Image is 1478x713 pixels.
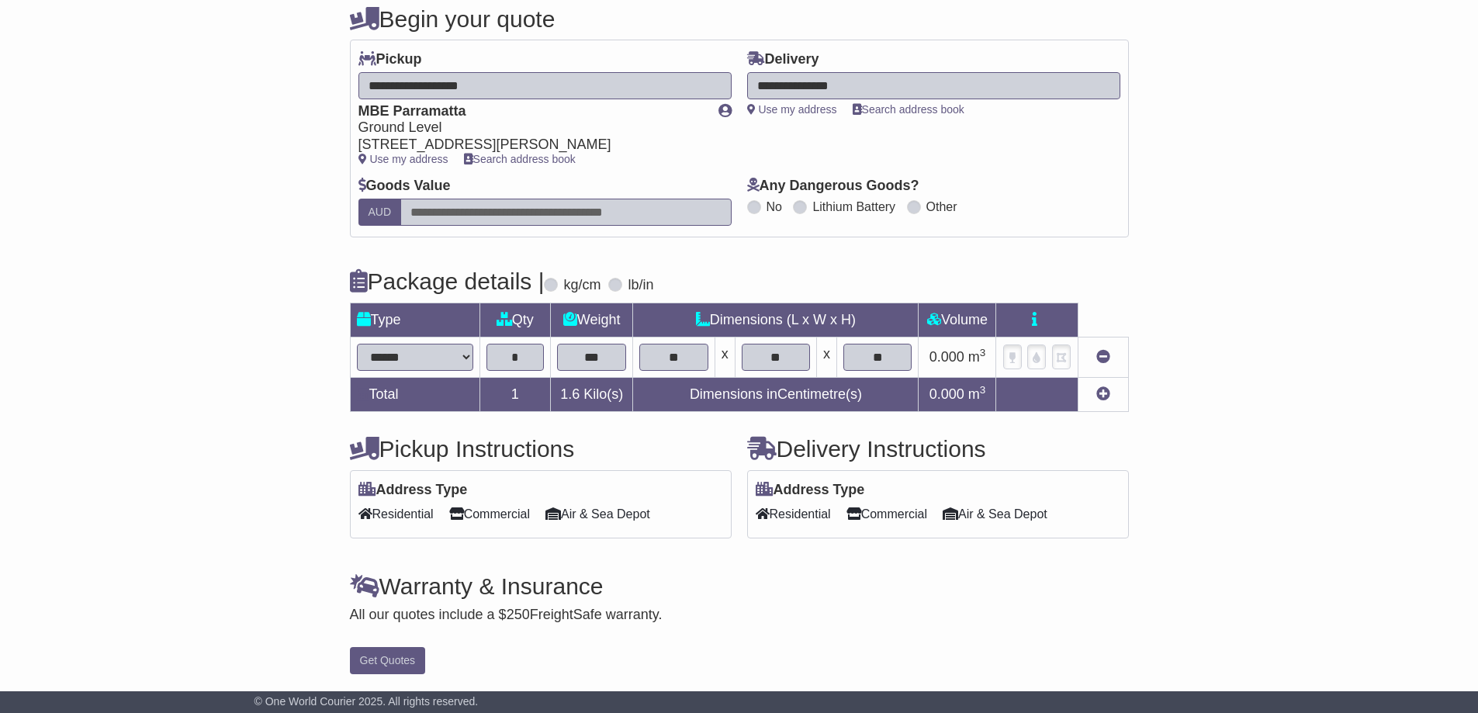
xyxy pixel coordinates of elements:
h4: Warranty & Insurance [350,573,1129,599]
a: Add new item [1096,386,1110,402]
td: Qty [479,303,551,337]
label: Other [926,199,957,214]
a: Search address book [464,153,576,165]
a: Search address book [853,103,964,116]
div: Ground Level [358,119,703,137]
label: Goods Value [358,178,451,195]
a: Remove this item [1096,349,1110,365]
h4: Pickup Instructions [350,436,732,462]
td: Type [350,303,479,337]
label: No [767,199,782,214]
label: Address Type [756,482,865,499]
h4: Delivery Instructions [747,436,1129,462]
label: Address Type [358,482,468,499]
span: © One World Courier 2025. All rights reserved. [254,695,479,708]
td: Total [350,377,479,411]
span: Residential [358,502,434,526]
a: Use my address [358,153,448,165]
span: m [968,386,986,402]
button: Get Quotes [350,647,426,674]
label: lb/in [628,277,653,294]
label: Delivery [747,51,819,68]
label: Lithium Battery [812,199,895,214]
td: 1 [479,377,551,411]
span: Residential [756,502,831,526]
div: MBE Parramatta [358,103,703,120]
span: Air & Sea Depot [545,502,650,526]
td: Kilo(s) [551,377,633,411]
h4: Package details | [350,268,545,294]
span: m [968,349,986,365]
span: 0.000 [929,349,964,365]
sup: 3 [980,347,986,358]
span: Air & Sea Depot [943,502,1047,526]
span: 250 [507,607,530,622]
h4: Begin your quote [350,6,1129,32]
label: AUD [358,199,402,226]
td: Dimensions in Centimetre(s) [633,377,919,411]
div: [STREET_ADDRESS][PERSON_NAME] [358,137,703,154]
span: 0.000 [929,386,964,402]
td: Volume [919,303,996,337]
a: Use my address [747,103,837,116]
td: x [817,337,837,377]
sup: 3 [980,384,986,396]
td: x [715,337,735,377]
span: 1.6 [560,386,580,402]
div: All our quotes include a $ FreightSafe warranty. [350,607,1129,624]
label: Any Dangerous Goods? [747,178,919,195]
label: kg/cm [563,277,601,294]
span: Commercial [449,502,530,526]
label: Pickup [358,51,422,68]
td: Dimensions (L x W x H) [633,303,919,337]
td: Weight [551,303,633,337]
span: Commercial [846,502,927,526]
